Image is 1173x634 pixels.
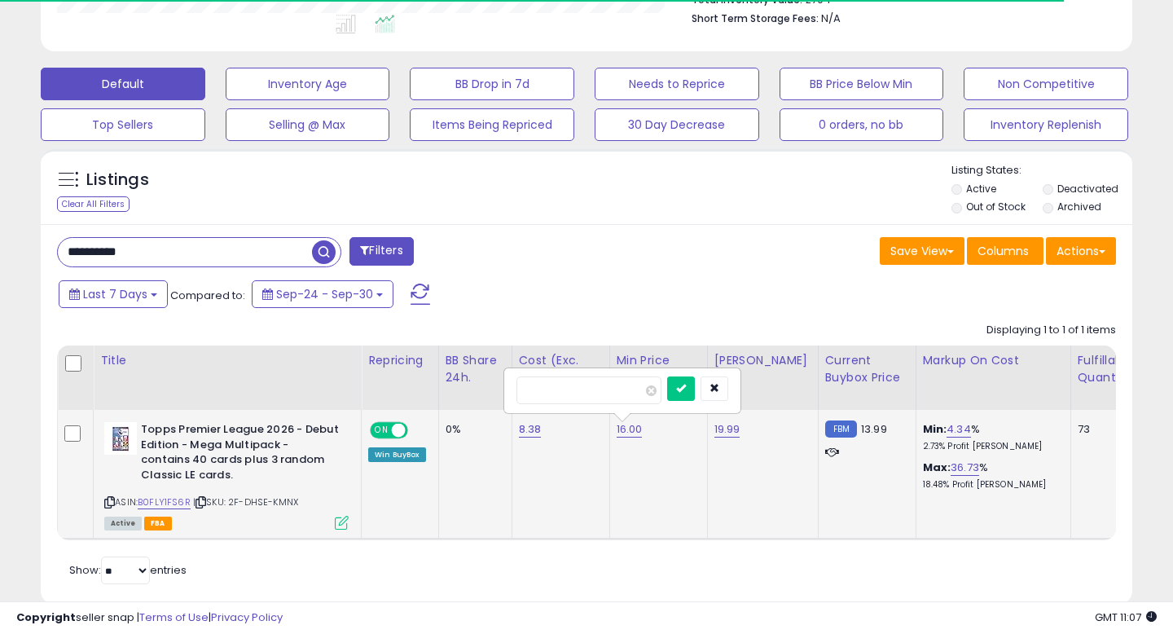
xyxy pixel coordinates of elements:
[57,196,130,212] div: Clear All Filters
[880,237,964,265] button: Save View
[923,421,947,437] b: Min:
[368,352,432,369] div: Repricing
[83,286,147,302] span: Last 7 Days
[446,352,505,386] div: BB Share 24h.
[193,495,298,509] span: | SKU: 2F-DHSE-KMNX
[714,352,811,369] div: [PERSON_NAME]
[141,422,339,487] b: Topps Premier League 2026 - Debut Edition - Mega Multipack - contains 40 cards plus 3 random Clas...
[41,108,205,141] button: Top Sellers
[595,68,759,100] button: Needs to Reprice
[104,517,142,531] span: All listings currently available for purchase on Amazon
[923,479,1058,491] p: 18.48% Profit [PERSON_NAME]
[617,421,643,438] a: 16.00
[821,11,841,26] span: N/A
[59,280,168,308] button: Last 7 Days
[923,352,1064,369] div: Markup on Cost
[714,421,740,438] a: 19.99
[977,243,1029,259] span: Columns
[964,108,1128,141] button: Inventory Replenish
[1095,610,1157,625] span: 2025-10-12 11:07 GMT
[104,422,349,528] div: ASIN:
[368,447,426,462] div: Win BuyBox
[966,182,996,196] label: Active
[410,108,574,141] button: Items Being Repriced
[41,68,205,100] button: Default
[825,420,857,438] small: FBM
[1057,200,1101,214] label: Archived
[349,237,413,266] button: Filters
[104,422,137,455] img: 41M4e0ic4IL._SL40_.jpg
[69,562,187,578] span: Show: entries
[406,424,432,438] span: OFF
[276,286,373,302] span: Sep-24 - Sep-30
[947,421,971,438] a: 4.34
[86,169,149,192] h5: Listings
[923,460,1058,491] div: %
[519,421,542,438] a: 8.38
[519,352,603,386] div: Cost (Exc. VAT)
[16,610,76,625] strong: Copyright
[923,422,1058,452] div: %
[446,422,499,437] div: 0%
[617,352,701,369] div: Min Price
[410,68,574,100] button: BB Drop in 7d
[211,610,283,625] a: Privacy Policy
[138,495,191,509] a: B0FLY1FS6R
[252,280,393,308] button: Sep-24 - Sep-30
[170,288,245,303] span: Compared to:
[226,108,390,141] button: Selling @ Max
[139,610,209,625] a: Terms of Use
[951,460,979,476] a: 36.73
[966,200,1026,214] label: Out of Stock
[1057,182,1118,196] label: Deactivated
[371,424,392,438] span: ON
[144,517,172,531] span: FBA
[1078,352,1134,386] div: Fulfillable Quantity
[780,108,944,141] button: 0 orders, no bb
[16,610,283,626] div: seller snap | |
[692,11,819,25] b: Short Term Storage Fees:
[951,163,1133,178] p: Listing States:
[861,421,887,437] span: 13.99
[923,441,1058,452] p: 2.73% Profit [PERSON_NAME]
[916,346,1070,410] th: The percentage added to the cost of goods (COGS) that forms the calculator for Min & Max prices.
[100,352,354,369] div: Title
[964,68,1128,100] button: Non Competitive
[226,68,390,100] button: Inventory Age
[1046,237,1116,265] button: Actions
[967,237,1043,265] button: Columns
[1078,422,1128,437] div: 73
[923,460,951,475] b: Max:
[780,68,944,100] button: BB Price Below Min
[986,323,1116,338] div: Displaying 1 to 1 of 1 items
[595,108,759,141] button: 30 Day Decrease
[825,352,909,386] div: Current Buybox Price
